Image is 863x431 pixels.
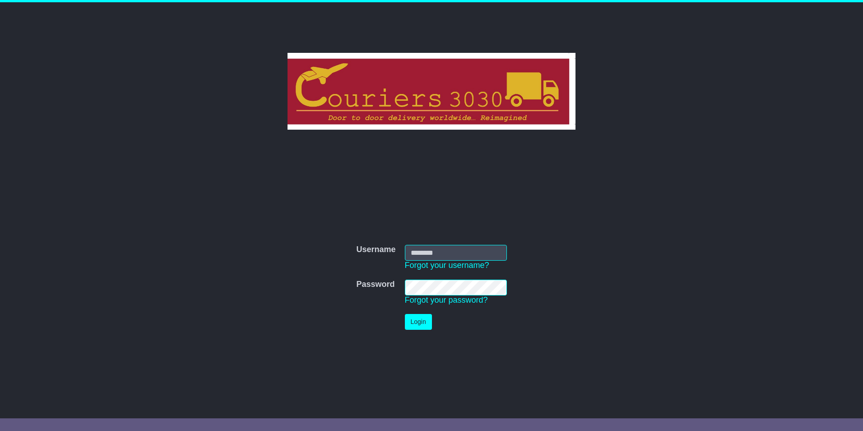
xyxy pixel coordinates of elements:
img: Couriers 3030 [288,53,576,130]
a: Forgot your password? [405,295,488,305]
button: Login [405,314,432,330]
label: Username [356,245,395,255]
a: Forgot your username? [405,261,489,270]
label: Password [356,280,394,290]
